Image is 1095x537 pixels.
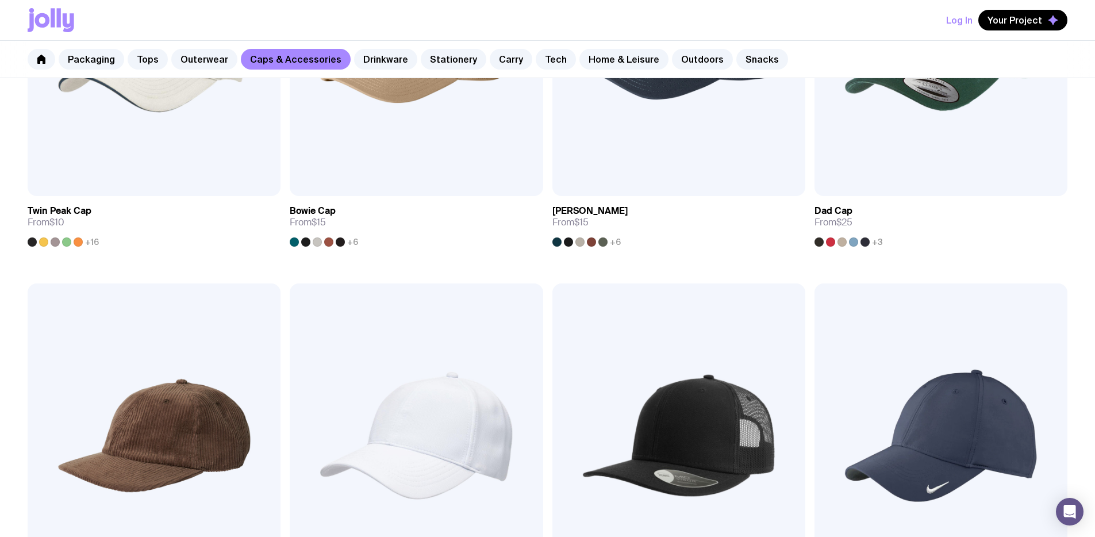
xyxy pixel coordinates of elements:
span: From [28,217,64,228]
span: $15 [574,216,589,228]
button: Your Project [978,10,1067,30]
span: $15 [312,216,326,228]
a: Drinkware [354,49,417,70]
a: Outerwear [171,49,237,70]
a: [PERSON_NAME]From$15+6 [552,196,805,247]
button: Log In [946,10,973,30]
span: +6 [610,237,621,247]
a: Caps & Accessories [241,49,351,70]
div: Open Intercom Messenger [1056,498,1084,526]
span: +3 [872,237,883,247]
a: Bowie CapFrom$15+6 [290,196,543,247]
span: From [814,217,852,228]
a: Stationery [421,49,486,70]
a: Dad CapFrom$25+3 [814,196,1067,247]
span: Your Project [988,14,1042,26]
a: Outdoors [672,49,733,70]
a: Twin Peak CapFrom$10+16 [28,196,281,247]
span: $25 [836,216,852,228]
span: From [552,217,589,228]
span: +16 [85,237,99,247]
h3: Bowie Cap [290,205,336,217]
h3: Twin Peak Cap [28,205,91,217]
span: +6 [347,237,358,247]
a: Packaging [59,49,124,70]
h3: Dad Cap [814,205,852,217]
a: Snacks [736,49,788,70]
a: Tops [128,49,168,70]
a: Tech [536,49,576,70]
h3: [PERSON_NAME] [552,205,628,217]
span: From [290,217,326,228]
a: Home & Leisure [579,49,668,70]
span: $10 [49,216,64,228]
a: Carry [490,49,532,70]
